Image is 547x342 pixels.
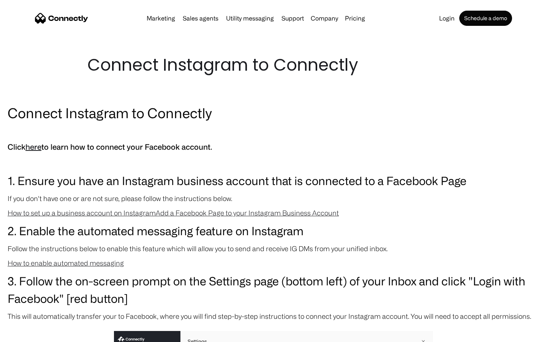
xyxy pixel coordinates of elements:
[311,13,338,24] div: Company
[8,141,539,154] h5: Click to learn how to connect your Facebook account.
[459,11,512,26] a: Schedule a demo
[8,243,539,254] p: Follow the instructions below to enable this feature which will allow you to send and receive IG ...
[8,311,539,321] p: This will automatically transfer your to Facebook, where you will find step-by-step instructions ...
[8,259,124,267] a: How to enable automated messaging
[8,193,539,204] p: If you don't have one or are not sure, please follow the instructions below.
[342,15,368,21] a: Pricing
[436,15,458,21] a: Login
[8,157,539,168] p: ‍
[8,126,539,137] p: ‍
[25,142,41,151] a: here
[278,15,307,21] a: Support
[8,329,46,339] aside: Language selected: English
[223,15,277,21] a: Utility messaging
[180,15,221,21] a: Sales agents
[8,272,539,307] h3: 3. Follow the on-screen prompt on the Settings page (bottom left) of your Inbox and click "Login ...
[8,222,539,239] h3: 2. Enable the automated messaging feature on Instagram
[144,15,178,21] a: Marketing
[87,53,460,77] h1: Connect Instagram to Connectly
[8,172,539,189] h3: 1. Ensure you have an Instagram business account that is connected to a Facebook Page
[15,329,46,339] ul: Language list
[8,103,539,122] h2: Connect Instagram to Connectly
[8,209,156,217] a: How to set up a business account on Instagram
[156,209,339,217] a: Add a Facebook Page to your Instagram Business Account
